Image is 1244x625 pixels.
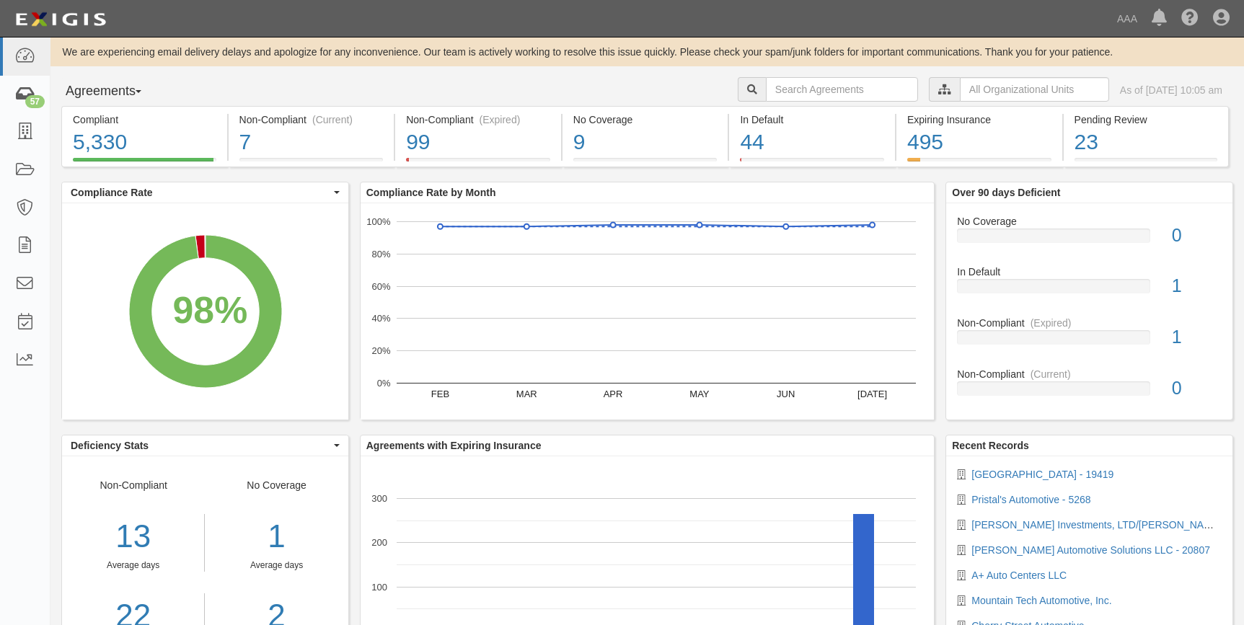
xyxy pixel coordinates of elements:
div: (Expired) [480,112,521,127]
div: (Current) [312,112,353,127]
a: Pending Review23 [1064,158,1230,169]
div: 99 [406,127,550,158]
a: Non-Compliant(Current)7 [229,158,394,169]
a: Pristal's Automotive - 5268 [971,494,1090,505]
a: Non-Compliant(Current)0 [957,367,1222,407]
div: 23 [1075,127,1218,158]
div: (Current) [1031,367,1071,381]
a: [GEOGRAPHIC_DATA] - 19419 [971,469,1113,480]
text: MAY [689,389,710,399]
div: In Default [740,112,884,127]
div: 9 [573,127,718,158]
span: Deficiency Stats [71,438,330,453]
span: Compliance Rate [71,185,330,200]
text: FEB [431,389,449,399]
b: Compliance Rate by Month [366,187,496,198]
button: Agreements [61,77,169,106]
a: In Default1 [957,265,1222,316]
a: Non-Compliant(Expired)1 [957,316,1222,367]
text: 200 [371,537,387,548]
a: No Coverage9 [563,158,728,169]
text: MAR [516,389,537,399]
div: In Default [946,265,1232,279]
text: 80% [371,249,390,260]
text: 40% [371,313,390,324]
i: Help Center - Complianz [1181,10,1199,27]
div: Non-Compliant (Expired) [406,112,550,127]
div: Average days [62,559,204,572]
text: 300 [371,493,387,504]
a: Compliant5,330 [61,158,227,169]
text: 60% [371,280,390,291]
text: 100% [366,216,391,227]
b: Over 90 days Deficient [952,187,1060,198]
div: Non-Compliant [946,316,1232,330]
b: Agreements with Expiring Insurance [366,440,542,451]
a: [PERSON_NAME] Automotive Solutions LLC - 20807 [971,544,1210,556]
div: Non-Compliant [946,367,1232,381]
div: Compliant [73,112,216,127]
div: No Coverage [946,214,1232,229]
a: Expiring Insurance495 [896,158,1062,169]
a: Non-Compliant(Expired)99 [395,158,561,169]
text: 20% [371,345,390,356]
div: 7 [239,127,384,158]
div: 1 [1161,324,1232,350]
div: We are experiencing email delivery delays and apologize for any inconvenience. Our team is active... [50,45,1244,59]
div: 44 [740,127,884,158]
div: Pending Review [1075,112,1218,127]
div: Average days [216,559,337,572]
a: No Coverage0 [957,214,1222,265]
div: (Expired) [1031,316,1072,330]
a: In Default44 [729,158,895,169]
div: 13 [62,514,204,559]
a: A+ Auto Centers LLC [971,569,1067,581]
text: 0% [376,378,390,389]
div: Non-Compliant (Current) [239,112,384,127]
div: 5,330 [73,127,216,158]
input: All Organizational Units [960,77,1109,102]
button: Compliance Rate [62,182,348,203]
div: Expiring Insurance [907,112,1051,127]
img: logo-5460c22ac91f19d4615b14bd174203de0afe785f0fc80cf4dbbc73dc1793850b.png [11,6,110,32]
button: Deficiency Stats [62,435,348,456]
input: Search Agreements [766,77,918,102]
div: As of [DATE] 10:05 am [1120,83,1222,97]
div: 98% [173,284,248,337]
div: 57 [25,95,45,108]
svg: A chart. [62,203,348,420]
text: APR [603,389,622,399]
svg: A chart. [361,203,934,420]
a: AAA [1110,4,1144,33]
div: No Coverage [573,112,718,127]
div: 1 [216,514,337,559]
text: 100 [371,581,387,592]
div: 1 [1161,273,1232,299]
b: Recent Records [952,440,1029,451]
a: Mountain Tech Automotive, Inc. [971,595,1111,606]
div: 0 [1161,376,1232,402]
div: 0 [1161,223,1232,249]
text: JUN [777,389,795,399]
text: [DATE] [857,389,887,399]
div: 495 [907,127,1051,158]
